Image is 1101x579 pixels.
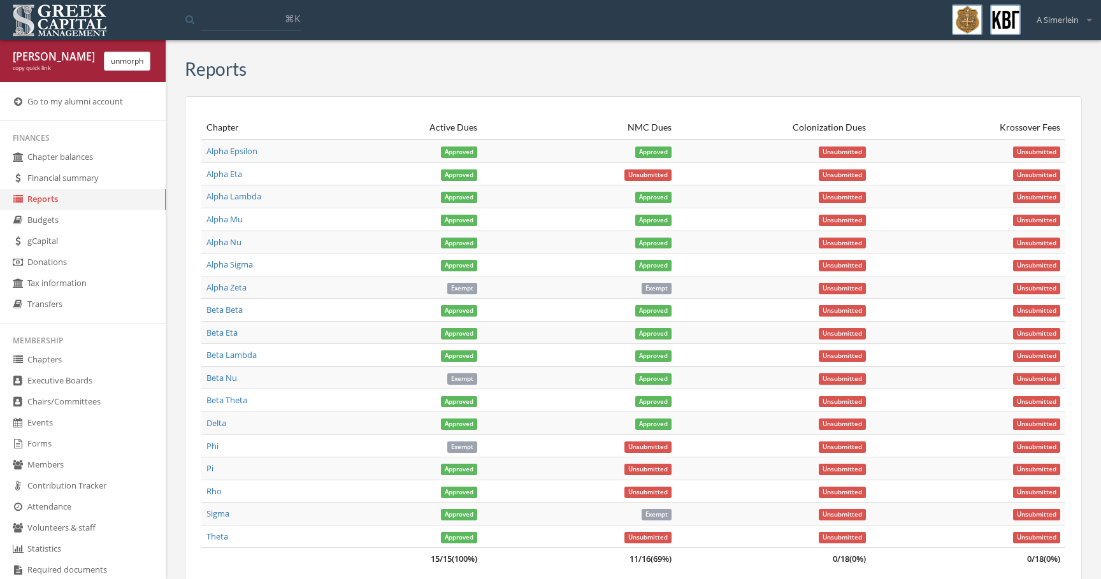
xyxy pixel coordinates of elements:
[447,440,477,452] a: Exempt
[624,464,672,475] span: Unsubmitted
[635,147,672,158] span: Approved
[635,328,672,340] span: Approved
[441,213,477,225] a: Approved
[441,192,477,203] span: Approved
[441,418,477,430] span: Approved
[624,441,672,453] span: Unsubmitted
[635,373,672,385] span: Approved
[441,417,477,429] a: Approved
[624,487,672,498] span: Unsubmitted
[624,168,672,180] a: Unsubmitted
[185,59,247,79] h3: Reports
[447,372,477,383] a: Exempt
[441,168,477,180] a: Approved
[1013,417,1060,429] a: Unsubmitted
[206,372,237,383] a: Beta Nu
[288,548,482,570] td: 15 / 15 ( )
[635,236,672,248] a: Approved
[441,531,477,542] a: Approved
[441,508,477,519] a: Approved
[441,462,477,474] a: Approved
[819,238,866,249] span: Unsubmitted
[852,553,863,564] span: 0%
[635,418,672,430] span: Approved
[206,121,283,134] div: Chapter
[1013,192,1060,203] span: Unsubmitted
[1013,282,1060,293] a: Unsubmitted
[441,394,477,406] a: Approved
[441,236,477,248] a: Approved
[871,548,1065,570] td: 0 / 18 ( )
[441,147,477,158] span: Approved
[819,145,866,157] a: Unsubmitted
[642,509,672,520] span: Exempt
[1013,213,1060,225] a: Unsubmitted
[819,147,866,158] span: Unsubmitted
[1013,508,1060,519] a: Unsubmitted
[635,145,672,157] a: Approved
[642,282,672,293] a: Exempt
[13,64,94,73] div: copy quick link
[819,464,866,475] span: Unsubmitted
[441,350,477,362] span: Approved
[819,168,866,180] a: Unsubmitted
[819,305,866,317] span: Unsubmitted
[819,394,866,406] a: Unsubmitted
[624,485,672,497] a: Unsubmitted
[441,305,477,317] span: Approved
[635,417,672,429] a: Approved
[1013,350,1060,362] span: Unsubmitted
[635,304,672,315] a: Approved
[441,304,477,315] a: Approved
[285,12,300,25] span: ⌘K
[819,350,866,362] span: Unsubmitted
[447,283,477,294] span: Exempt
[1013,531,1060,542] a: Unsubmitted
[441,532,477,543] span: Approved
[447,441,477,453] span: Exempt
[819,190,866,202] a: Unsubmitted
[1013,147,1060,158] span: Unsubmitted
[441,487,477,498] span: Approved
[876,121,1060,134] div: Krossover Fees
[635,394,672,406] a: Approved
[635,396,672,408] span: Approved
[441,145,477,157] a: Approved
[487,121,672,134] div: NMC Dues
[819,213,866,225] a: Unsubmitted
[1013,215,1060,226] span: Unsubmitted
[206,508,229,519] a: Sigma
[653,553,669,564] span: 69%
[635,215,672,226] span: Approved
[819,418,866,430] span: Unsubmitted
[1013,328,1060,340] span: Unsubmitted
[819,372,866,383] a: Unsubmitted
[441,396,477,408] span: Approved
[1013,168,1060,180] a: Unsubmitted
[206,531,228,542] a: Theta
[642,283,672,294] span: Exempt
[1013,169,1060,181] span: Unsubmitted
[635,192,672,203] span: Approved
[206,190,261,202] a: Alpha Lambda
[1013,145,1060,157] a: Unsubmitted
[635,259,672,270] a: Approved
[819,215,866,226] span: Unsubmitted
[1013,238,1060,249] span: Unsubmitted
[635,213,672,225] a: Approved
[1013,462,1060,474] a: Unsubmitted
[624,462,672,474] a: Unsubmitted
[206,462,213,474] a: Pi
[206,327,238,338] a: Beta Eta
[819,373,866,385] span: Unsubmitted
[819,282,866,293] a: Unsubmitted
[482,548,677,570] td: 11 / 16 ( )
[104,52,150,71] button: unmorph
[206,349,257,361] a: Beta Lambda
[206,213,243,225] a: Alpha Mu
[1013,441,1060,453] span: Unsubmitted
[441,190,477,202] a: Approved
[635,372,672,383] a: Approved
[206,440,219,452] a: Phi
[819,327,866,338] a: Unsubmitted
